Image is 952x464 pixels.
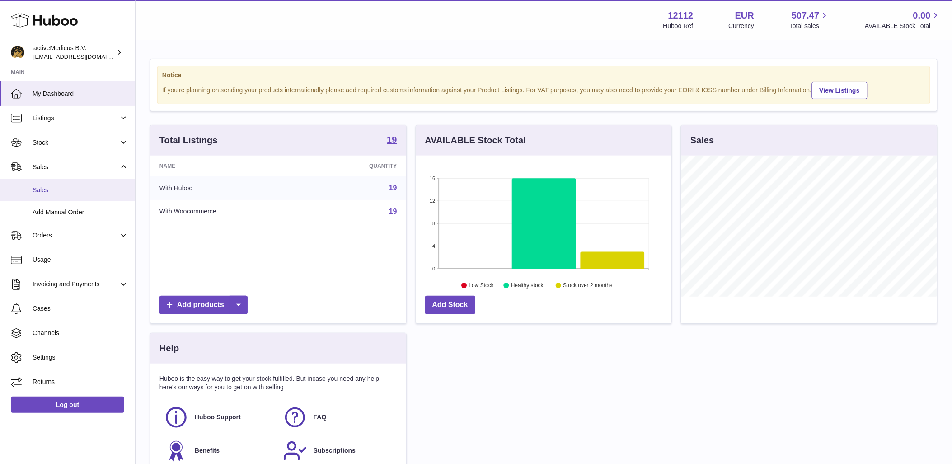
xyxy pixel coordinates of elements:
span: FAQ [314,413,327,421]
span: 507.47 [792,9,819,22]
span: Subscriptions [314,446,356,455]
span: Settings [33,353,128,362]
span: Returns [33,378,128,386]
th: Name [150,156,309,176]
a: Add Stock [425,296,475,314]
p: Huboo is the easy way to get your stock fulfilled. But incase you need any help here's our ways f... [159,374,397,392]
img: internalAdmin-12112@internal.huboo.com [11,46,24,59]
a: 19 [387,135,397,146]
strong: Notice [162,71,925,80]
span: My Dashboard [33,90,128,98]
a: 0.00 AVAILABLE Stock Total [865,9,941,30]
strong: 19 [387,135,397,144]
h3: Help [159,342,179,355]
span: 0.00 [913,9,931,22]
div: Currency [729,22,755,30]
a: 507.47 Total sales [789,9,830,30]
span: AVAILABLE Stock Total [865,22,941,30]
span: Orders [33,231,119,240]
text: 8 [432,221,435,226]
strong: 12112 [668,9,694,22]
span: Add Manual Order [33,208,128,217]
span: Usage [33,256,128,264]
a: Huboo Support [164,405,274,430]
text: 0 [432,266,435,271]
span: Benefits [195,446,220,455]
text: 4 [432,243,435,249]
span: Cases [33,304,128,313]
td: With Woocommerce [150,200,309,223]
text: 12 [430,198,435,204]
div: Huboo Ref [663,22,694,30]
span: Listings [33,114,119,123]
a: Add products [159,296,248,314]
span: Invoicing and Payments [33,280,119,289]
span: Sales [33,186,128,194]
text: Low Stock [469,283,494,289]
a: 19 [389,208,397,215]
h3: AVAILABLE Stock Total [425,134,526,147]
a: View Listings [812,82,868,99]
h3: Sales [690,134,714,147]
a: FAQ [283,405,393,430]
text: Stock over 2 months [563,283,612,289]
td: With Huboo [150,176,309,200]
span: Channels [33,329,128,337]
text: Healthy stock [511,283,544,289]
h3: Total Listings [159,134,218,147]
span: Huboo Support [195,413,241,421]
span: [EMAIL_ADDRESS][DOMAIN_NAME] [33,53,133,60]
a: 19 [389,184,397,192]
span: Total sales [789,22,830,30]
a: Log out [11,397,124,413]
span: Stock [33,138,119,147]
th: Quantity [309,156,406,176]
a: Benefits [164,439,274,463]
strong: EUR [735,9,754,22]
span: Sales [33,163,119,171]
div: If you're planning on sending your products internationally please add required customs informati... [162,80,925,99]
text: 16 [430,175,435,181]
div: activeMedicus B.V. [33,44,115,61]
a: Subscriptions [283,439,393,463]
